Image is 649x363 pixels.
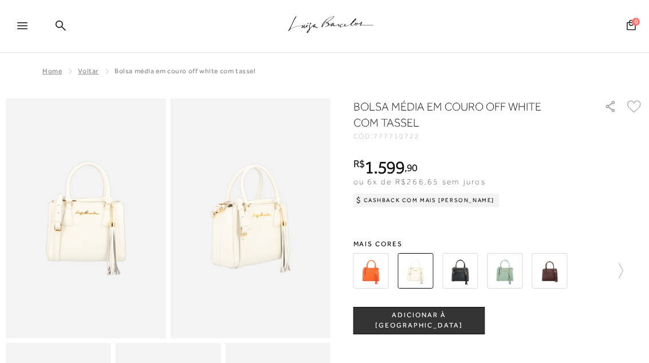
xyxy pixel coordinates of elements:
[6,98,166,338] img: image
[443,253,478,289] img: BOLSA MÉDIA EM COURO PRETO COM TASSEL
[353,240,644,247] span: Mais cores
[407,161,418,173] span: 90
[353,194,499,207] div: Cashback com Mais [PERSON_NAME]
[115,67,256,75] span: BOLSA MÉDIA EM COURO OFF WHITE COM TASSEL
[353,253,389,289] img: BOLSA MÉDIA EM COURO LARANJA SUNSET COM TASSEL
[170,98,330,338] img: image
[398,253,434,289] img: BOLSA MÉDIA EM COURO OFF WHITE COM TASSEL
[42,67,62,75] a: Home
[353,307,485,334] button: ADICIONAR À [GEOGRAPHIC_DATA]
[78,67,99,75] a: Voltar
[623,19,639,34] button: 0
[353,159,365,169] i: R$
[354,310,485,330] span: ADICIONAR À [GEOGRAPHIC_DATA]
[404,163,418,173] i: ,
[373,132,419,140] span: 777710722
[353,98,568,131] h1: BOLSA MÉDIA EM COURO OFF WHITE COM TASSEL
[632,18,640,26] span: 0
[532,253,568,289] img: BOLSA TIRACOLO EM COURO CAFÉ COM TASSEL MÉDIA
[353,133,583,140] div: CÓD:
[364,157,404,177] span: 1.599
[353,177,486,186] span: ou 6x de R$266,65 sem juros
[487,253,523,289] img: BOLSA MÉDIA EM COURO VERDE ALECRIM COM TASSEL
